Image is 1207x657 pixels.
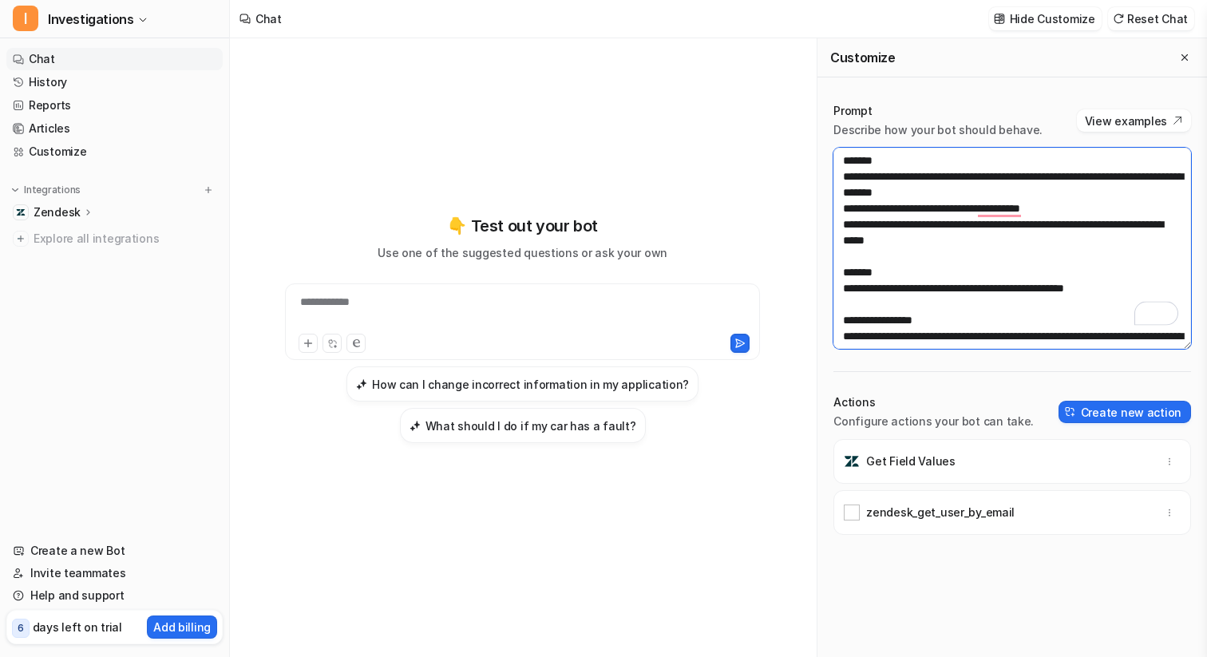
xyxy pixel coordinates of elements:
[6,182,85,198] button: Integrations
[24,184,81,196] p: Integrations
[833,414,1034,429] p: Configure actions your bot can take.
[255,10,282,27] div: Chat
[147,615,217,639] button: Add billing
[372,376,689,393] h3: How can I change incorrect information in my application?
[153,619,211,635] p: Add billing
[16,208,26,217] img: Zendesk
[6,562,223,584] a: Invite teammates
[833,394,1034,410] p: Actions
[833,148,1191,349] textarea: To enrich screen reader interactions, please activate Accessibility in Grammarly extension settings
[844,505,860,520] img: zendesk_get_user_by_email icon
[1113,13,1124,25] img: reset
[6,228,223,250] a: Explore all integrations
[400,408,646,443] button: What should I do if my car has a fault?What should I do if my car has a fault?
[18,621,24,635] p: 6
[33,619,122,635] p: days left on trial
[48,8,133,30] span: Investigations
[13,6,38,31] span: I
[447,214,597,238] p: 👇 Test out your bot
[866,505,1015,520] p: zendesk_get_user_by_email
[989,7,1102,30] button: Hide Customize
[425,418,636,434] h3: What should I do if my car has a fault?
[994,13,1005,25] img: customize
[1175,48,1194,67] button: Close flyout
[833,122,1043,138] p: Describe how your bot should behave.
[1108,7,1194,30] button: Reset Chat
[1010,10,1095,27] p: Hide Customize
[356,378,367,390] img: How can I change incorrect information in my application?
[6,48,223,70] a: Chat
[378,244,667,261] p: Use one of the suggested questions or ask your own
[6,540,223,562] a: Create a new Bot
[1065,406,1076,418] img: create-action-icon.svg
[830,49,895,65] h2: Customize
[844,453,860,469] img: Get Field Values icon
[203,184,214,196] img: menu_add.svg
[346,366,698,402] button: How can I change incorrect information in my application?How can I change incorrect information i...
[1059,401,1191,423] button: Create new action
[10,184,21,196] img: expand menu
[866,453,956,469] p: Get Field Values
[6,71,223,93] a: History
[34,204,81,220] p: Zendesk
[34,226,216,251] span: Explore all integrations
[6,94,223,117] a: Reports
[13,231,29,247] img: explore all integrations
[6,117,223,140] a: Articles
[6,584,223,607] a: Help and support
[6,141,223,163] a: Customize
[1077,109,1191,132] button: View examples
[410,420,421,432] img: What should I do if my car has a fault?
[833,103,1043,119] p: Prompt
